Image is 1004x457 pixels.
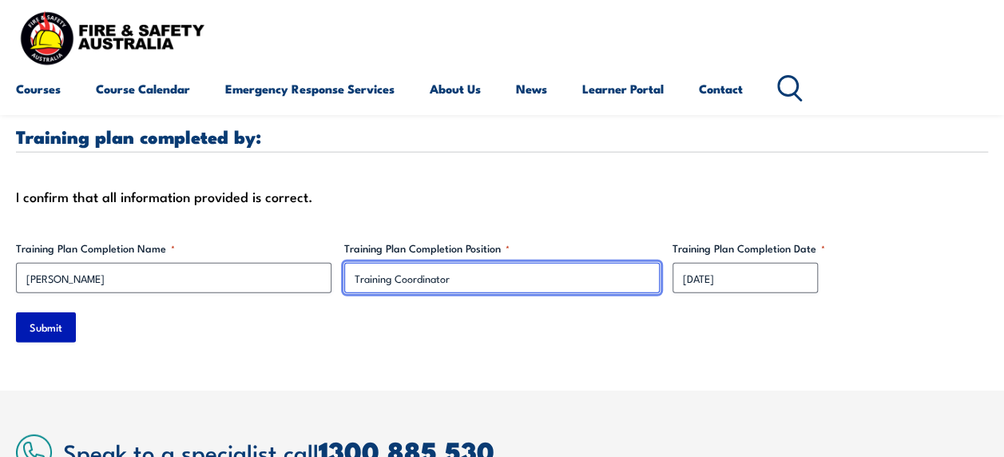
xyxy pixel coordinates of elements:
[16,185,988,209] div: I confirm that all information provided is correct.
[582,70,664,108] a: Learner Portal
[430,70,481,108] a: About Us
[344,240,660,256] label: Training Plan Completion Position
[96,70,190,108] a: Course Calendar
[673,240,988,256] label: Training Plan Completion Date
[16,70,61,108] a: Courses
[673,263,818,293] input: dd/mm/yyyy
[16,312,76,343] input: Submit
[16,240,331,256] label: Training Plan Completion Name
[516,70,547,108] a: News
[699,70,743,108] a: Contact
[225,70,395,108] a: Emergency Response Services
[16,127,988,145] h3: Training plan completed by:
